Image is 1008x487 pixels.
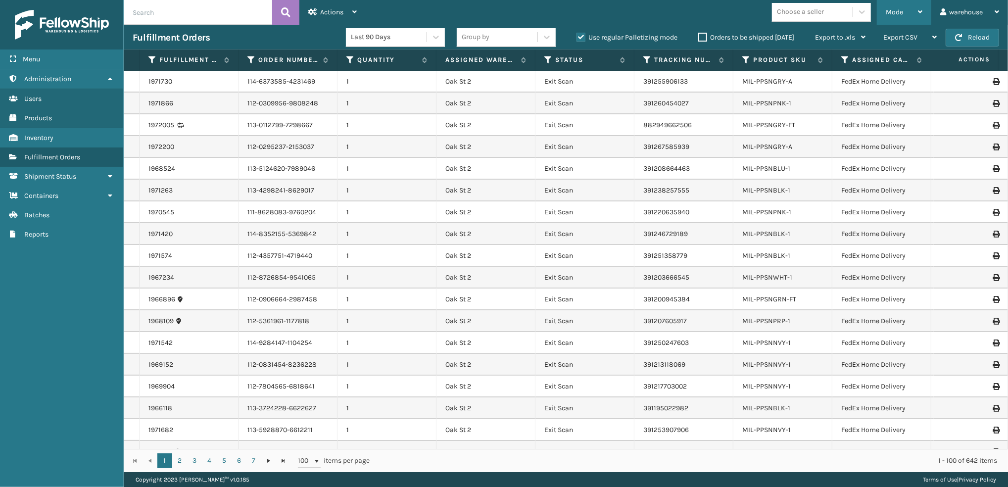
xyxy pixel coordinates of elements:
[832,289,931,310] td: FedEx Home Delivery
[337,354,436,376] td: 1
[535,201,634,223] td: Exit Scan
[445,55,516,64] label: Assigned Warehouse
[643,77,688,86] a: 391255906133
[24,172,76,181] span: Shipment Status
[436,354,535,376] td: Oak St 2
[832,419,931,441] td: FedEx Home Delivery
[993,231,999,238] i: Print Label
[462,32,489,43] div: Group by
[148,120,174,130] a: 1972005
[993,361,999,368] i: Print Label
[239,354,337,376] td: 112-0831454-8236228
[436,310,535,332] td: Oak St 2
[24,153,80,161] span: Fulfillment Orders
[239,136,337,158] td: 112-0295237-2153037
[815,33,855,42] span: Export to .xls
[436,223,535,245] td: Oak St 2
[24,192,58,200] span: Containers
[698,33,794,42] label: Orders to be shipped [DATE]
[239,332,337,354] td: 114-9284147-1104254
[239,180,337,201] td: 113-4298241-8629017
[993,78,999,85] i: Print Label
[742,339,791,347] a: MIL-PPSNNVY-1
[993,165,999,172] i: Print Label
[643,317,687,325] a: 391207605917
[993,318,999,325] i: Print Label
[923,472,996,487] div: |
[993,100,999,107] i: Print Label
[239,289,337,310] td: 112-0906664-2987458
[436,93,535,114] td: Oak St 2
[643,143,689,151] a: 391267585939
[742,273,792,282] a: MIL-PPSNWHT-1
[337,201,436,223] td: 1
[742,230,790,238] a: MIL-PPSNBLK-1
[24,114,52,122] span: Products
[24,230,48,239] span: Reports
[993,144,999,150] i: Print Label
[993,448,999,455] i: Print Label
[148,98,173,108] a: 1971866
[239,93,337,114] td: 112-0309956-9808248
[742,404,790,412] a: MIL-PPSNBLK-1
[239,114,337,136] td: 113-0112799-7298667
[384,456,997,466] div: 1 - 100 of 642 items
[654,55,714,64] label: Tracking Number
[298,453,370,468] span: items per page
[351,32,428,43] div: Last 90 Days
[832,332,931,354] td: FedEx Home Delivery
[535,158,634,180] td: Exit Scan
[239,223,337,245] td: 114-8352155-5369842
[643,339,689,347] a: 391250247603
[742,447,791,456] a: MIL-PPSNNVY-1
[148,382,175,391] a: 1969904
[436,136,535,158] td: Oak St 2
[993,122,999,129] i: Print Label
[535,245,634,267] td: Exit Scan
[535,310,634,332] td: Exit Scan
[832,158,931,180] td: FedEx Home Delivery
[852,55,912,64] label: Assigned Carrier Service
[276,453,291,468] a: Go to the last page
[148,338,173,348] a: 1971542
[148,164,175,174] a: 1968524
[337,267,436,289] td: 1
[280,457,288,465] span: Go to the last page
[832,441,931,463] td: FedEx Home Delivery
[535,289,634,310] td: Exit Scan
[742,208,791,216] a: MIL-PPSNPNK-1
[832,245,931,267] td: FedEx Home Delivery
[643,273,689,282] a: 391203666545
[337,376,436,397] td: 1
[946,29,999,47] button: Reload
[148,186,173,195] a: 1971263
[436,267,535,289] td: Oak St 2
[159,55,219,64] label: Fulfillment Order Id
[742,143,792,151] a: MIL-PPSNGRY-A
[337,310,436,332] td: 1
[643,121,692,129] a: 882949662506
[337,71,436,93] td: 1
[148,360,173,370] a: 1969152
[136,472,249,487] p: Copyright 2023 [PERSON_NAME]™ v 1.0.185
[643,186,689,195] a: 391238257555
[643,164,690,173] a: 391208664463
[239,397,337,419] td: 113-3724228-6622627
[436,376,535,397] td: Oak St 2
[337,223,436,245] td: 1
[643,404,688,412] a: 391195022982
[217,453,232,468] a: 5
[535,354,634,376] td: Exit Scan
[643,99,689,107] a: 391260454027
[993,383,999,390] i: Print Label
[643,295,690,303] a: 391200945384
[436,441,535,463] td: Oak St 2
[157,453,172,468] a: 1
[832,201,931,223] td: FedEx Home Delivery
[777,7,824,17] div: Choose a seller
[436,180,535,201] td: Oak St 2
[239,310,337,332] td: 112-5361961-1177818
[535,223,634,245] td: Exit Scan
[832,354,931,376] td: FedEx Home Delivery
[535,397,634,419] td: Exit Scan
